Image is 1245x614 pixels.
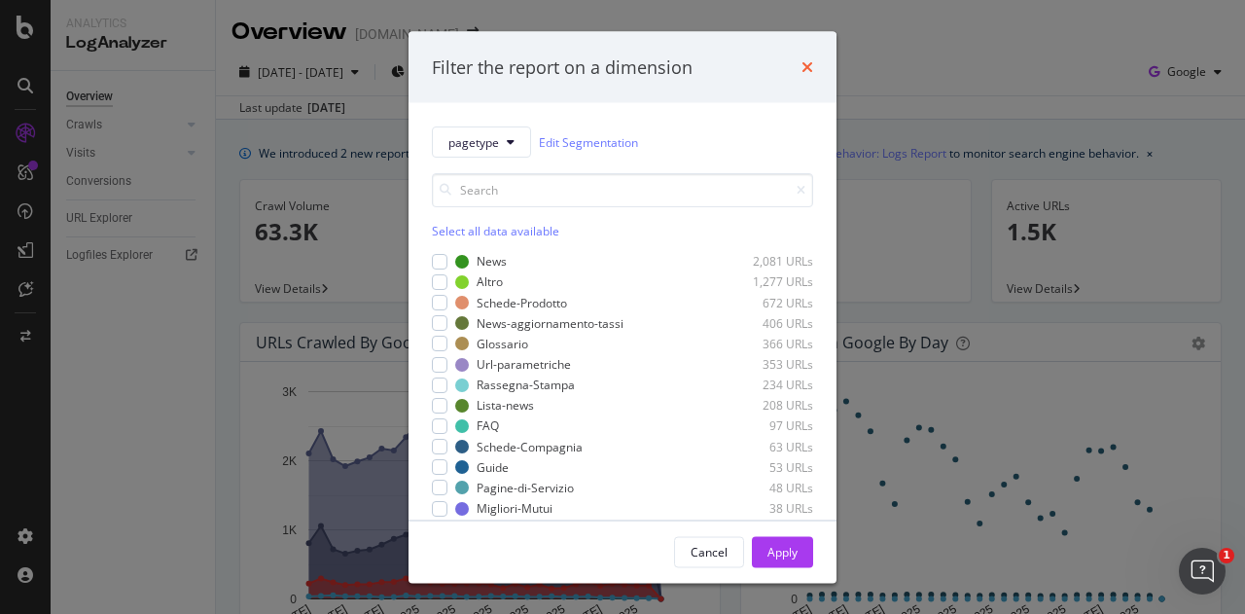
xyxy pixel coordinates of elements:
div: Select all data available [432,223,813,239]
div: 63 URLs [718,438,813,454]
div: Rassegna-Stampa [477,377,575,393]
div: 1,277 URLs [718,273,813,290]
div: Altro [477,273,503,290]
div: Filter the report on a dimension [432,54,693,80]
span: 1 [1219,548,1234,563]
div: 234 URLs [718,377,813,393]
div: modal [409,31,836,583]
iframe: Intercom live chat [1179,548,1226,595]
div: Schede-Compagnia [477,438,583,454]
button: pagetype [432,126,531,158]
div: 2,081 URLs [718,253,813,270]
div: times [801,54,813,80]
div: 38 URLs [718,500,813,517]
div: FAQ [477,417,499,434]
div: News [477,253,507,270]
div: Guide [477,458,509,475]
span: pagetype [448,133,499,150]
div: 97 URLs [718,417,813,434]
input: Search [432,173,813,207]
div: 208 URLs [718,397,813,414]
div: 366 URLs [718,335,813,351]
div: 53 URLs [718,458,813,475]
div: 353 URLs [718,356,813,373]
a: Edit Segmentation [539,131,638,152]
div: 406 URLs [718,314,813,331]
div: Lista-news [477,397,534,414]
div: 672 URLs [718,294,813,310]
div: Schede-Prodotto [477,294,567,310]
div: Pagine-di-Servizio [477,479,574,495]
button: Apply [752,536,813,567]
div: 48 URLs [718,479,813,495]
div: Cancel [691,543,728,560]
div: Url-parametriche [477,356,571,373]
div: Migliori-Mutui [477,500,552,517]
button: Cancel [674,536,744,567]
div: Apply [767,543,798,560]
div: Glossario [477,335,528,351]
div: News-aggiornamento-tassi [477,314,623,331]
